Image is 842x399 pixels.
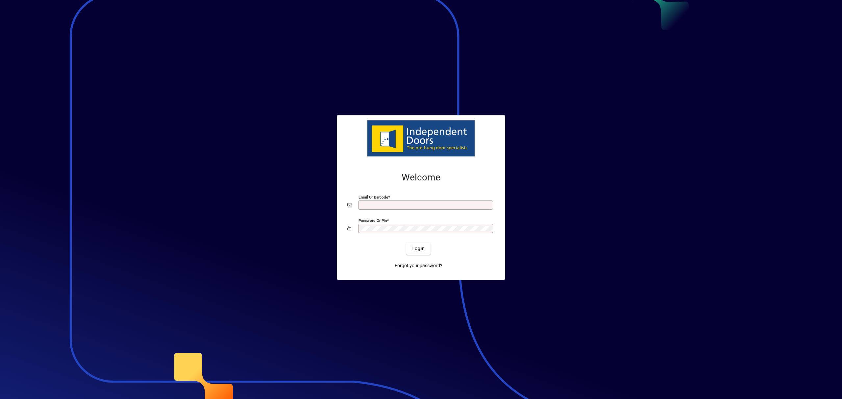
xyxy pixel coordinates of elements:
a: Forgot your password? [392,260,445,272]
mat-label: Email or Barcode [359,195,388,199]
span: Forgot your password? [395,262,442,269]
button: Login [406,243,430,255]
mat-label: Password or Pin [359,218,387,223]
span: Login [411,245,425,252]
h2: Welcome [347,172,495,183]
